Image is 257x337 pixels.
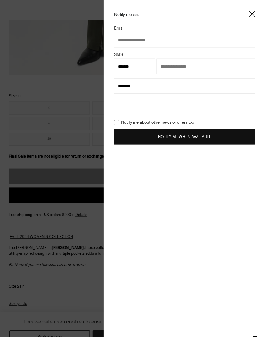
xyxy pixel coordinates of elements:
input: Notify me about other news or offers too [110,116,115,121]
button: Notify Me When Available [110,125,247,140]
button: Gorgias live chat [3,2,22,21]
div: Email [110,24,120,30]
div: SMS [110,50,119,56]
div: Notify me via: [110,10,247,18]
span: Notify me about other news or offers too [115,115,188,122]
